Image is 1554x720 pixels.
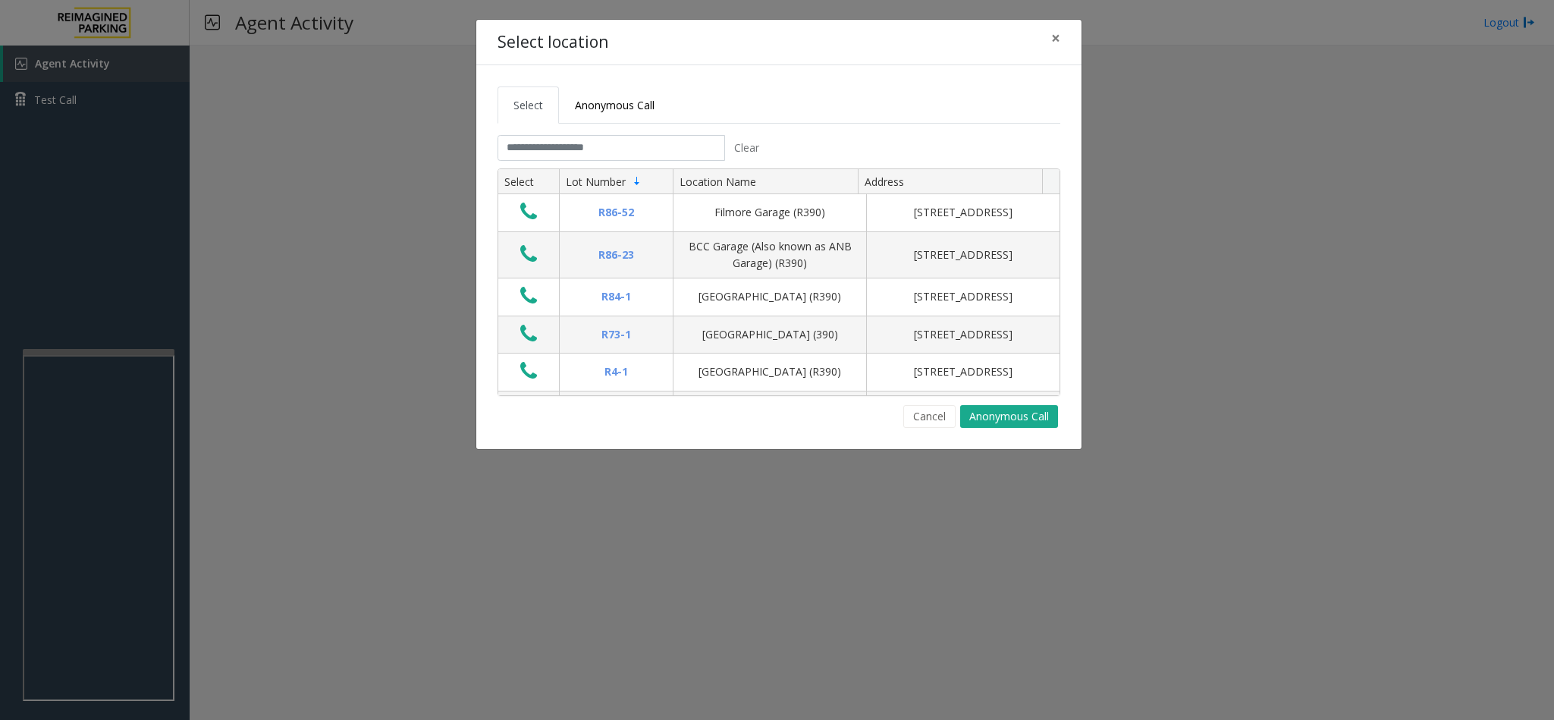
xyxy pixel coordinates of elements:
[960,405,1058,428] button: Anonymous Call
[683,326,857,343] div: [GEOGRAPHIC_DATA] (390)
[683,363,857,380] div: [GEOGRAPHIC_DATA] (R390)
[498,169,559,195] th: Select
[876,363,1050,380] div: [STREET_ADDRESS]
[569,363,664,380] div: R4-1
[566,174,626,189] span: Lot Number
[498,30,608,55] h4: Select location
[680,174,756,189] span: Location Name
[569,326,664,343] div: R73-1
[498,86,1060,124] ul: Tabs
[683,238,857,272] div: BCC Garage (Also known as ANB Garage) (R390)
[569,288,664,305] div: R84-1
[569,204,664,221] div: R86-52
[498,169,1060,395] div: Data table
[569,247,664,263] div: R86-23
[876,326,1050,343] div: [STREET_ADDRESS]
[1041,20,1071,57] button: Close
[1051,27,1060,49] span: ×
[575,98,655,112] span: Anonymous Call
[631,175,643,187] span: Sortable
[725,135,768,161] button: Clear
[683,288,857,305] div: [GEOGRAPHIC_DATA] (R390)
[513,98,543,112] span: Select
[876,247,1050,263] div: [STREET_ADDRESS]
[903,405,956,428] button: Cancel
[865,174,904,189] span: Address
[683,204,857,221] div: Filmore Garage (R390)
[876,204,1050,221] div: [STREET_ADDRESS]
[876,288,1050,305] div: [STREET_ADDRESS]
